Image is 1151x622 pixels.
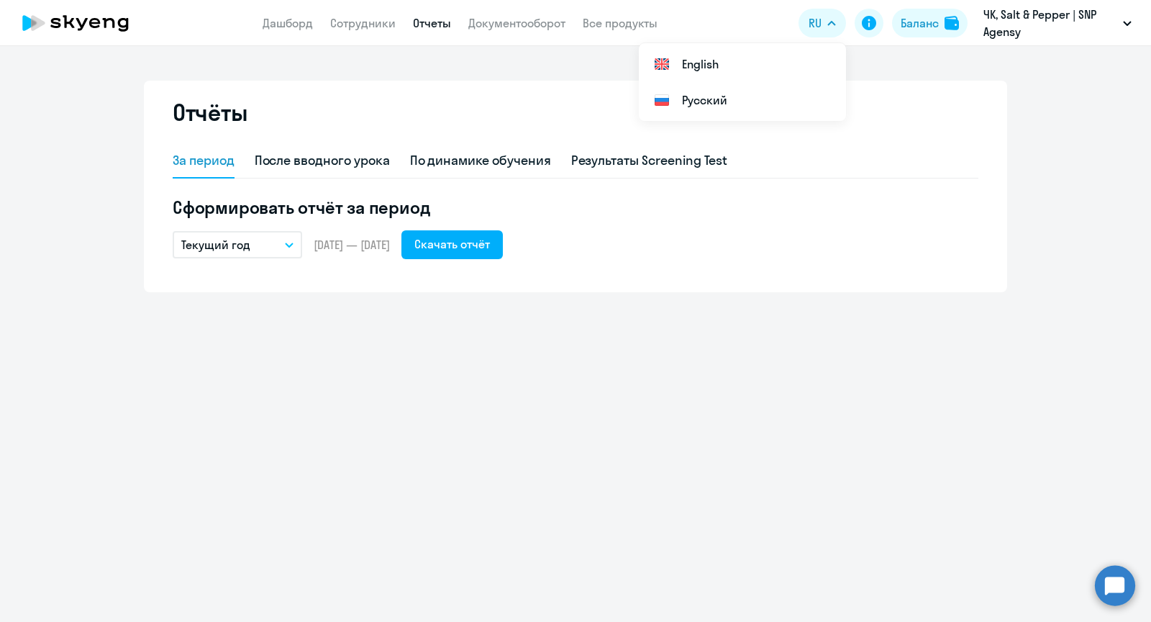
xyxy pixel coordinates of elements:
h2: Отчёты [173,98,247,127]
img: balance [945,16,959,30]
button: Текущий год [173,231,302,258]
a: Отчеты [413,16,451,30]
div: После вводного урока [255,151,390,170]
div: Скачать отчёт [414,235,490,253]
img: English [653,55,670,73]
div: Результаты Screening Test [571,151,728,170]
div: За период [173,151,235,170]
span: [DATE] — [DATE] [314,237,390,253]
a: Документооборот [468,16,565,30]
a: Дашборд [263,16,313,30]
a: Сотрудники [330,16,396,30]
button: Скачать отчёт [401,230,503,259]
button: RU [799,9,846,37]
button: ЧК, Salt & Pepper | SNP Agensy [976,6,1139,40]
p: Текущий год [181,236,250,253]
span: RU [809,14,822,32]
img: Русский [653,91,670,109]
ul: RU [639,43,846,121]
p: ЧК, Salt & Pepper | SNP Agensy [983,6,1117,40]
a: Все продукты [583,16,658,30]
div: По динамике обучения [410,151,551,170]
div: Баланс [901,14,939,32]
button: Балансbalance [892,9,968,37]
h5: Сформировать отчёт за период [173,196,978,219]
